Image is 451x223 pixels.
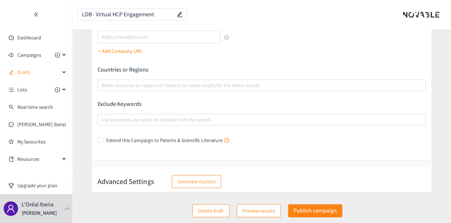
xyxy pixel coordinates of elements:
a: My favourites [17,134,66,149]
p: [PERSON_NAME] [22,209,57,217]
span: book [9,156,14,162]
span: plus-circle [55,87,60,92]
span: Lists [17,82,27,97]
span: plus-circle [55,52,60,57]
span: trophy [9,183,14,188]
p: Exclude Keywords [98,100,425,108]
span: Drafts [17,65,60,80]
h2: Advanced Settings [98,176,154,186]
p: Publish campaign [293,206,337,215]
div: Widget de chat [415,188,451,223]
span: edit [177,12,182,17]
span: Preview results [242,207,275,215]
span: user [7,204,15,213]
span: Generate clusters [177,177,215,185]
span: Upgrade your plan [17,178,66,193]
button: Delete draft [192,204,229,217]
button: Preview results [237,204,281,217]
button: + Add Company URL [98,45,142,57]
p: L'Oréal Iberia [22,200,53,209]
span: unordered-list [9,87,14,92]
span: edit [9,70,14,75]
span: Resources [17,152,60,166]
div: Advanced SettingsGenerate clusters [98,171,425,188]
a: Real-time search [17,104,53,110]
button: Generate clusters [172,175,221,188]
span: question-circle [224,138,229,143]
p: Countries or Regions [98,66,425,74]
span: Delete draft [198,207,224,215]
p: + Add Company URL [98,47,142,55]
a: [PERSON_NAME] (beta) [17,121,66,128]
span: Extend this Campaign to Patents & Scientific Literature [103,136,232,144]
input: List keywords you want to exclude from the search [102,115,103,124]
button: Publish campaign [288,204,342,217]
span: Campaigns [17,48,41,62]
a: Dashboard [17,34,41,41]
input: lookalikes url [98,30,220,43]
span: double-left [34,12,39,17]
span: sound [9,52,14,57]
